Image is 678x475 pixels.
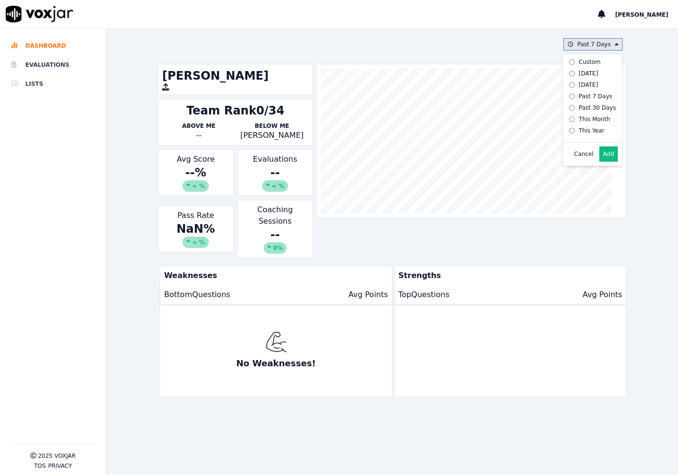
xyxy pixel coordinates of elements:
[579,58,601,66] div: Custom
[349,289,388,300] p: Avg Points
[183,237,208,248] div: ∞ %
[38,452,76,460] p: 2025 Voxjar
[11,74,94,93] a: Lists
[399,289,450,300] p: Top Questions
[236,357,316,370] p: No Weaknesses!
[11,36,94,55] a: Dashboard
[158,149,233,196] div: Avg Score
[579,81,598,89] div: [DATE]
[242,227,308,254] div: --
[579,70,598,77] div: [DATE]
[237,200,313,258] div: Coaching Sessions
[579,115,610,123] div: This Month
[574,150,594,158] button: Cancel
[164,289,230,300] p: Bottom Questions
[242,165,308,192] div: --
[11,55,94,74] a: Evaluations
[579,127,605,134] div: This Year
[162,68,308,83] h1: [PERSON_NAME]
[579,93,612,100] div: Past 7 Days
[236,122,308,130] p: Below Me
[564,38,623,51] button: Past 7 Days Custom [DATE] [DATE] Past 7 Days Past 30 Days This Month This Year Cancel Add
[183,180,208,192] div: ∞ %
[599,146,618,162] button: Add
[615,11,668,18] span: [PERSON_NAME]
[264,242,287,254] div: 0%
[160,266,388,285] p: Weaknesses
[579,104,616,112] div: Past 30 Days
[262,180,288,192] div: ∞ %
[158,206,233,252] div: Pass Rate
[162,165,229,192] div: -- %
[395,266,622,285] p: Strengths
[6,6,73,22] img: voxjar logo
[583,289,622,300] p: Avg Points
[569,93,575,100] input: Past 7 Days
[569,59,575,65] input: Custom
[236,130,308,141] p: [PERSON_NAME]
[569,116,575,123] input: This Month
[266,331,287,353] img: muscle
[569,82,575,88] input: [DATE]
[569,71,575,77] input: [DATE]
[162,122,235,130] p: Above Me
[34,462,45,470] button: TOS
[237,149,313,196] div: Evaluations
[186,103,285,118] div: Team Rank 0/34
[162,130,235,141] div: --
[162,221,229,248] div: NaN %
[569,105,575,111] input: Past 30 Days
[569,128,575,134] input: This Year
[615,9,678,20] button: [PERSON_NAME]
[48,462,72,470] button: Privacy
